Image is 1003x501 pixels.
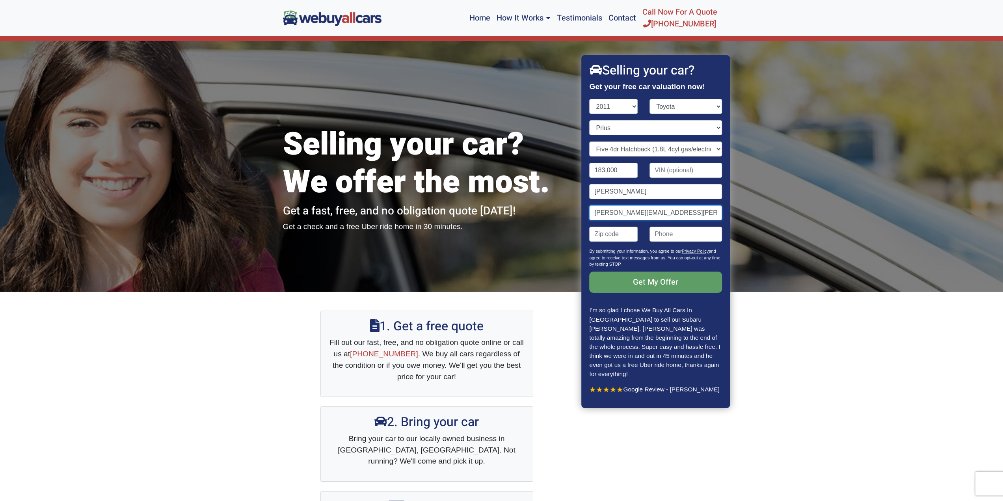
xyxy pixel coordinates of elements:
input: Get My Offer [590,272,722,293]
p: Get a check and a free Uber ride home in 30 minutes. [283,221,571,233]
h2: 2. Bring your car [329,415,525,430]
input: Name [590,184,722,199]
input: VIN (optional) [649,163,722,178]
a: Contact [605,3,639,33]
a: How It Works [493,3,553,33]
input: Zip code [590,227,638,242]
h2: Get a fast, free, and no obligation quote [DATE]! [283,205,571,218]
p: Google Review - [PERSON_NAME] [590,385,722,394]
input: Email [590,205,722,220]
p: By submitting your information, you agree to our and agree to receive text messages from us. You ... [590,248,722,272]
h2: 1. Get a free quote [329,319,525,334]
img: We Buy All Cars in NJ logo [283,10,381,26]
a: [PHONE_NUMBER] [350,350,418,358]
a: Call Now For A Quote[PHONE_NUMBER] [639,3,720,33]
a: Home [466,3,493,33]
a: Testimonials [554,3,605,33]
form: Contact form [590,99,722,305]
strong: Get your free car valuation now! [590,82,705,91]
input: Mileage [590,163,638,178]
p: Bring your car to our locally owned business in [GEOGRAPHIC_DATA], [GEOGRAPHIC_DATA]. Not running... [329,433,525,467]
p: Fill out our fast, free, and no obligation quote online or call us at . We buy all cars regardles... [329,337,525,382]
p: I’m so glad I chose We Buy All Cars In [GEOGRAPHIC_DATA] to sell our Subaru [PERSON_NAME]. [PERSO... [590,305,722,378]
a: Privacy Policy [682,249,709,253]
h1: Selling your car? We offer the most. [283,126,571,201]
h2: Selling your car? [590,63,722,78]
input: Phone [649,227,722,242]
